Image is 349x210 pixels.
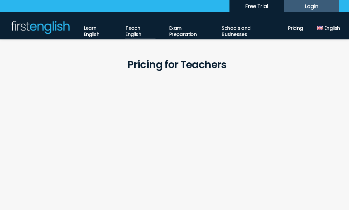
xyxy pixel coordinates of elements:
span: English [324,25,340,31]
a: Learn English [84,21,112,38]
a: Pricing [288,21,303,32]
a: Exam Preparation [169,21,208,38]
a: Schools and Businesses [222,21,274,38]
a: English [317,21,339,32]
a: Teach English [125,21,155,38]
h2: Pricing for Teachers [15,57,339,72]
